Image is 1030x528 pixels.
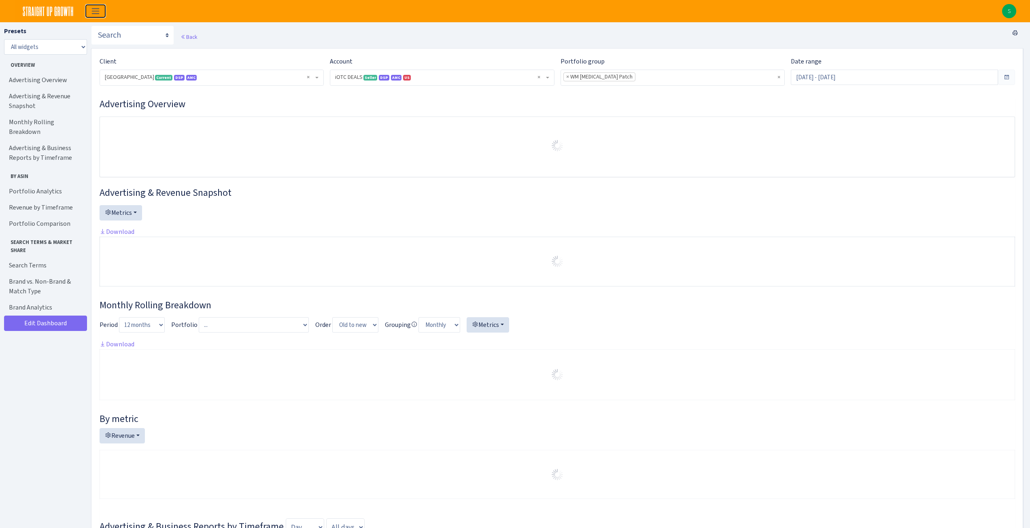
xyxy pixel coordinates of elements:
[537,73,540,81] span: Remove all items
[186,75,197,81] span: AMC
[411,321,417,328] i: Avg. daily only for these metrics:<br> Sessions<br> Units<br> Revenue<br> Spend<br> Sales<br> Cli...
[100,187,1015,199] h3: Widget #2
[315,320,331,330] label: Order
[1002,4,1016,18] a: S
[1002,4,1016,18] img: Slomo
[4,58,85,69] span: Overview
[4,183,85,199] a: Portfolio Analytics
[385,320,417,330] label: Grouping
[4,216,85,232] a: Portfolio Comparison
[85,4,106,18] button: Toggle navigation
[4,316,87,331] a: Edit Dashboard
[4,26,26,36] label: Presets
[100,340,134,348] a: Download
[4,257,85,274] a: Search Terms
[4,114,85,140] a: Monthly Rolling Breakdown
[4,299,85,316] a: Brand Analytics
[100,299,1015,311] h3: Widget #38
[307,73,310,81] span: Remove all items
[100,57,117,66] label: Client
[391,75,401,81] span: Amazon Marketing Cloud
[4,88,85,114] a: Advertising & Revenue Snapshot
[100,428,145,443] button: Revenue
[363,75,377,81] span: Seller
[171,320,198,330] label: Portfolio
[105,73,314,81] span: Well Springs <span class="badge badge-success">Current</span><span class="badge badge-primary">DS...
[379,75,389,81] span: DSP
[4,235,85,254] span: Search Terms & Market Share
[4,72,85,88] a: Advertising Overview
[100,98,1015,110] h3: Widget #1
[563,72,635,81] li: WM Lidocaine Patch
[467,317,509,333] button: Metrics
[777,73,780,81] span: Remove all items
[330,70,554,85] span: iOTC DEALS <span class="badge badge-success">Seller</span><span class="badge badge-primary">DSP</...
[100,413,1015,425] h4: By metric
[100,70,323,85] span: Well Springs <span class="badge badge-success">Current</span><span class="badge badge-primary">DS...
[100,320,118,330] label: Period
[155,75,172,81] span: Current
[551,255,564,268] img: Preloader
[335,73,544,81] span: iOTC DEALS <span class="badge badge-success">Seller</span><span class="badge badge-primary">DSP</...
[551,468,564,481] img: Preloader
[181,33,197,40] a: Back
[551,368,564,381] img: Preloader
[100,205,142,221] button: Metrics
[4,274,85,299] a: Brand vs. Non-Brand & Match Type
[4,169,85,180] span: By ASIN
[4,140,85,166] a: Advertising & Business Reports by Timeframe
[403,75,411,81] span: US
[791,57,822,66] label: Date range
[100,227,134,236] a: Download
[4,199,85,216] a: Revenue by Timeframe
[561,57,605,66] label: Portfolio group
[174,75,185,81] span: DSP
[330,57,353,66] label: Account
[551,139,564,152] img: Preloader
[566,73,569,81] span: ×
